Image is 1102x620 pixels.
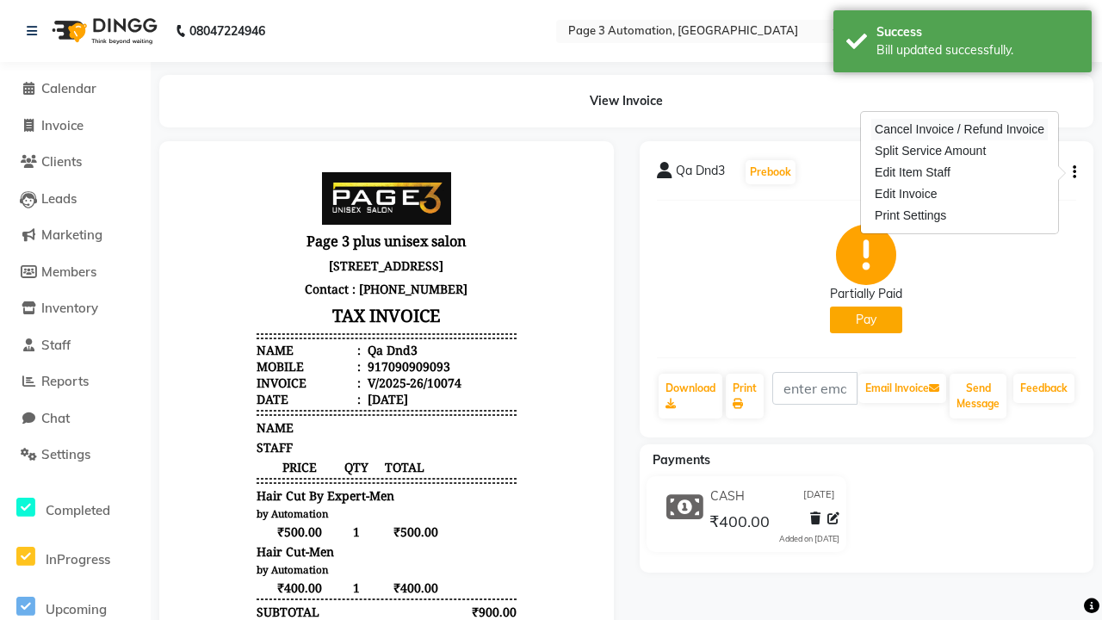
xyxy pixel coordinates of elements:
[145,14,275,66] img: page3_logo.png
[80,200,184,216] div: Mobile
[830,307,902,333] button: Pay
[115,505,132,521] span: 9%
[44,7,162,55] img: logo
[80,505,111,521] span: CGST
[41,153,82,170] span: Clients
[871,119,1048,140] div: Cancel Invoice / Refund Invoice
[273,584,341,600] div: ₹400.00
[4,445,146,465] a: Settings
[195,421,263,437] span: ₹400.00
[41,410,70,426] span: Chat
[189,7,265,55] b: 08047224946
[188,232,232,249] div: [DATE]
[4,189,146,209] a: Leads
[80,564,113,580] span: CASH
[950,374,1006,418] button: Send Message
[80,485,110,501] span: SGST
[80,261,117,277] span: NAME
[80,232,184,249] div: Date
[273,465,341,481] div: ₹762.71
[726,374,764,418] a: Print
[871,140,1048,162] div: Split Service Amount
[4,116,146,136] a: Invoice
[653,452,710,468] span: Payments
[80,329,218,345] span: Hair Cut By Expert-Men
[46,551,110,567] span: InProgress
[803,487,835,505] span: [DATE]
[4,263,146,282] a: Members
[876,41,1079,59] div: Bill updated successfully.
[41,190,77,207] span: Leads
[676,162,725,186] span: Qa Dnd3
[710,487,745,505] span: CASH
[115,486,131,501] span: 9%
[1013,374,1074,403] a: Feedback
[181,183,184,200] span: :
[181,216,184,232] span: :
[273,485,341,501] div: ₹68.64
[41,226,102,243] span: Marketing
[4,152,146,172] a: Clients
[871,162,1048,183] div: Edit Item Staff
[871,183,1048,205] div: Edit Invoice
[46,502,110,518] span: Completed
[659,374,722,418] a: Download
[80,445,143,462] div: SUBTOTAL
[166,421,195,437] span: 1
[80,421,166,437] span: ₹400.00
[41,373,89,389] span: Reports
[709,512,770,536] span: ₹400.00
[830,285,902,303] div: Partially Paid
[80,405,152,418] small: by Automation
[273,564,341,580] div: ₹400.00
[46,601,107,617] span: Upcoming
[273,604,341,620] div: ₹500.00
[80,216,184,232] div: Invoice
[80,544,135,561] div: Payments
[181,200,184,216] span: :
[80,142,340,172] h3: TAX INVOICE
[80,524,166,541] div: GRAND TOTAL
[159,75,1093,127] div: View Invoice
[41,263,96,280] span: Members
[41,80,96,96] span: Calendar
[41,337,71,353] span: Staff
[273,445,341,462] div: ₹900.00
[166,301,195,317] span: QTY
[779,533,839,545] div: Added on [DATE]
[181,232,184,249] span: :
[858,374,946,403] button: Email Invoice
[41,300,98,316] span: Inventory
[273,505,341,521] div: ₹68.64
[80,365,166,381] span: ₹500.00
[80,385,158,401] span: Hair Cut-Men
[166,365,195,381] span: 1
[41,117,84,133] span: Invoice
[80,301,166,317] span: PRICE
[80,485,135,501] div: ( )
[80,183,184,200] div: Name
[4,299,146,319] a: Inventory
[80,584,105,600] div: Paid
[772,372,858,405] input: enter email
[188,183,241,200] div: Qa Dnd3
[876,23,1079,41] div: Success
[195,365,263,381] span: ₹500.00
[188,200,274,216] div: 917090909093
[80,281,116,297] span: STAFF
[80,604,125,620] div: Balance
[188,216,285,232] div: V/2025-26/10074
[41,446,90,462] span: Settings
[4,372,146,392] a: Reports
[80,505,136,521] div: ( )
[871,205,1048,226] div: Print Settings
[195,301,263,317] span: TOTAL
[746,160,796,184] button: Prebook
[4,226,146,245] a: Marketing
[80,349,152,362] small: by Automation
[80,96,340,119] p: [STREET_ADDRESS]
[80,70,340,96] h3: Page 3 plus unisex salon
[4,79,146,99] a: Calendar
[4,409,146,429] a: Chat
[80,119,340,142] p: Contact : [PHONE_NUMBER]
